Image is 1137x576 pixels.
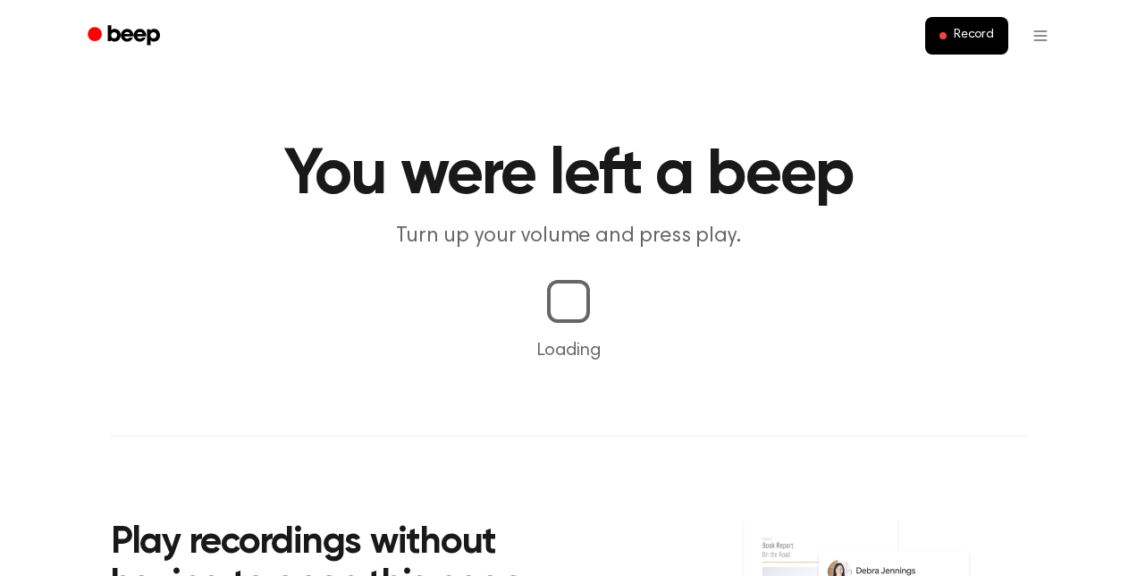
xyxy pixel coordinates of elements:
[1019,14,1062,57] button: Open menu
[111,143,1026,208] h1: You were left a beep
[954,28,994,44] span: Record
[225,222,912,251] p: Turn up your volume and press play.
[21,337,1116,364] p: Loading
[75,19,176,54] a: Beep
[925,17,1008,55] button: Record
